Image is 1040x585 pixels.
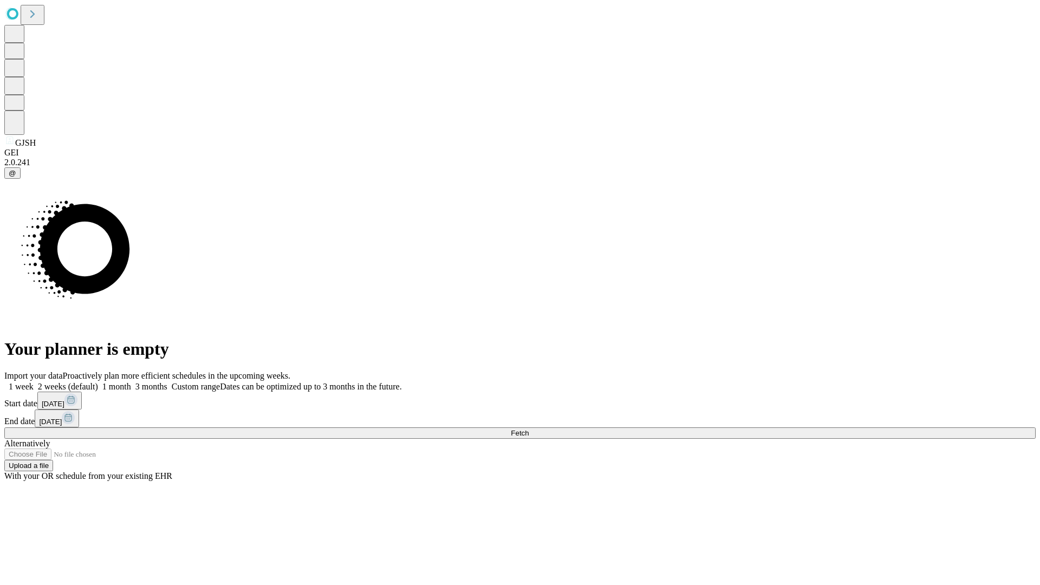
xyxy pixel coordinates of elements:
div: End date [4,409,1036,427]
span: With your OR schedule from your existing EHR [4,471,172,480]
div: Start date [4,392,1036,409]
span: Alternatively [4,439,50,448]
button: [DATE] [37,392,82,409]
span: Proactively plan more efficient schedules in the upcoming weeks. [63,371,290,380]
span: 1 week [9,382,34,391]
button: Upload a file [4,460,53,471]
button: [DATE] [35,409,79,427]
h1: Your planner is empty [4,339,1036,359]
span: [DATE] [39,418,62,426]
span: @ [9,169,16,177]
div: 2.0.241 [4,158,1036,167]
span: Dates can be optimized up to 3 months in the future. [220,382,401,391]
div: GEI [4,148,1036,158]
span: 3 months [135,382,167,391]
span: GJSH [15,138,36,147]
button: Fetch [4,427,1036,439]
span: Fetch [511,429,529,437]
span: 2 weeks (default) [38,382,98,391]
span: Custom range [172,382,220,391]
span: Import your data [4,371,63,380]
span: 1 month [102,382,131,391]
span: [DATE] [42,400,64,408]
button: @ [4,167,21,179]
